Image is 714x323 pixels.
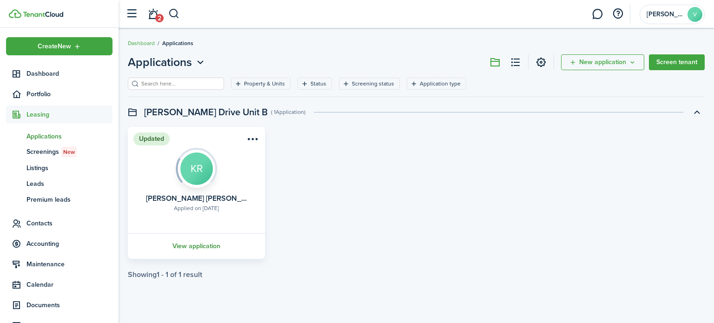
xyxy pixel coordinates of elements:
[271,108,305,116] swimlane-subtitle: ( 1 Application )
[146,194,247,203] card-title: [PERSON_NAME] [PERSON_NAME]
[128,39,155,47] a: Dashboard
[588,2,606,26] a: Messaging
[168,6,180,22] button: Search
[26,300,112,310] span: Documents
[26,69,112,79] span: Dashboard
[128,54,192,71] span: Applications
[128,54,206,71] button: Open menu
[128,54,206,71] button: Applications
[610,6,626,22] button: Open resource center
[311,79,326,88] filter-tag-label: Status
[6,37,112,55] button: Open menu
[176,148,218,183] img: Screening
[420,79,461,88] filter-tag-label: Application type
[26,132,112,141] span: Applications
[26,239,112,249] span: Accounting
[561,54,644,70] button: Open menu
[144,105,268,119] swimlane-title: [PERSON_NAME] Drive Unit B
[174,204,219,212] div: Applied on [DATE]
[23,12,63,17] img: TenantCloud
[26,218,112,228] span: Contacts
[339,78,400,90] filter-tag: Open filter
[245,134,259,147] button: Open menu
[231,78,291,90] filter-tag: Open filter
[649,54,705,70] a: Screen tenant
[63,148,75,156] span: New
[38,43,71,50] span: Create New
[297,78,332,90] filter-tag: Open filter
[139,79,221,88] input: Search here...
[689,104,705,120] button: Toggle accordion
[647,11,684,18] span: Vernon
[128,127,705,279] application-list-swimlane-item: Toggle accordion
[6,160,112,176] a: Listings
[162,39,193,47] span: Applications
[6,65,112,83] a: Dashboard
[123,5,140,23] button: Open sidebar
[6,128,112,144] a: Applications
[579,59,626,66] span: New application
[133,132,170,145] status: Updated
[26,179,112,189] span: Leads
[407,78,466,90] filter-tag: Open filter
[26,280,112,290] span: Calendar
[26,147,112,157] span: Screenings
[26,259,112,269] span: Maintenance
[26,110,112,119] span: Leasing
[352,79,394,88] filter-tag-label: Screening status
[26,89,112,99] span: Portfolio
[244,79,285,88] filter-tag-label: Property & Units
[6,176,112,191] a: Leads
[561,54,644,70] button: New application
[26,195,112,204] span: Premium leads
[157,269,181,280] pagination-page-total: 1 - 1 of 1
[128,270,202,279] div: Showing result
[144,2,162,26] a: Notifications
[688,7,702,22] avatar-text: V
[6,191,112,207] a: Premium leads
[155,14,164,22] span: 2
[126,233,266,259] a: View application
[9,9,21,18] img: TenantCloud
[6,144,112,160] a: ScreeningsNew
[26,163,112,173] span: Listings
